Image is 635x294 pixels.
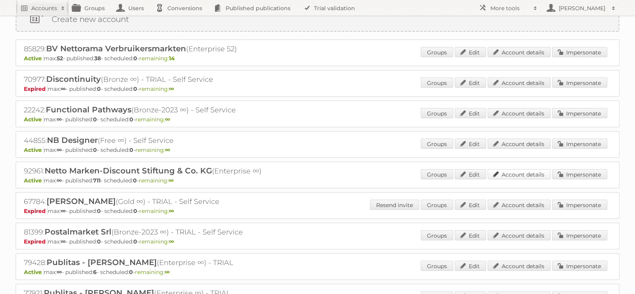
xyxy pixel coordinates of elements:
a: Groups [421,78,453,88]
strong: 0 [97,207,101,215]
strong: ∞ [169,85,174,92]
strong: ∞ [61,238,66,245]
span: remaining: [139,55,175,62]
a: Edit [455,139,486,149]
p: max: - published: - scheduled: - [24,207,611,215]
span: remaining: [139,177,174,184]
strong: 0 [133,177,137,184]
span: Active [24,116,44,123]
span: Active [24,269,44,276]
a: Account details [488,200,551,210]
a: Edit [455,261,486,271]
span: remaining: [139,238,174,245]
a: Edit [455,47,486,57]
a: Impersonate [552,139,607,149]
strong: ∞ [61,85,66,92]
strong: ∞ [57,269,62,276]
h2: 44855: (Free ∞) - Self Service [24,135,298,146]
h2: More tools [490,4,529,12]
a: Account details [488,47,551,57]
strong: 0 [133,85,137,92]
a: Account details [488,78,551,88]
span: Expired [24,238,48,245]
a: Groups [421,47,453,57]
strong: ∞ [169,207,174,215]
a: Impersonate [552,169,607,179]
a: Impersonate [552,108,607,118]
strong: 0 [129,116,133,123]
span: [PERSON_NAME] [47,197,116,206]
a: Groups [421,108,453,118]
strong: ∞ [169,238,174,245]
strong: ∞ [57,177,62,184]
a: Groups [421,261,453,271]
h2: 22242: (Bronze-2023 ∞) - Self Service [24,105,298,115]
strong: 0 [93,116,97,123]
span: remaining: [139,207,174,215]
span: Active [24,146,44,153]
a: Impersonate [552,200,607,210]
strong: 0 [129,146,133,153]
a: Resend invite [370,200,419,210]
span: Functional Pathways [46,105,131,114]
span: Expired [24,207,48,215]
a: Edit [455,230,486,240]
span: Active [24,177,44,184]
a: Edit [455,169,486,179]
p: max: - published: - scheduled: - [24,55,611,62]
p: max: - published: - scheduled: - [24,146,611,153]
h2: [PERSON_NAME] [557,4,608,12]
strong: ∞ [57,116,62,123]
p: max: - published: - scheduled: - [24,238,611,245]
span: remaining: [139,85,174,92]
a: Impersonate [552,78,607,88]
span: Netto Marken-Discount Stiftung & Co. KG [45,166,212,175]
strong: 0 [97,85,101,92]
strong: 711 [93,177,100,184]
a: Account details [488,230,551,240]
a: Account details [488,139,551,149]
strong: 0 [133,238,137,245]
a: Impersonate [552,47,607,57]
a: Account details [488,108,551,118]
strong: 0 [133,55,137,62]
h2: 81399: (Bronze-2023 ∞) - TRIAL - Self Service [24,227,298,237]
p: max: - published: - scheduled: - [24,269,611,276]
a: Account details [488,169,551,179]
h2: 85829: (Enterprise 52) [24,44,298,54]
span: Publitas - [PERSON_NAME] [47,258,157,267]
a: Edit [455,108,486,118]
span: BV Nettorama Verbruikersmarkten [46,44,186,53]
h2: 70977: (Bronze ∞) - TRIAL - Self Service [24,74,298,85]
span: remaining: [135,116,170,123]
p: max: - published: - scheduled: - [24,116,611,123]
span: Expired [24,85,48,92]
span: NB Designer [47,135,98,145]
h2: 92961: (Enterprise ∞) [24,166,298,176]
strong: 6 [93,269,97,276]
strong: 52 [57,55,63,62]
p: max: - published: - scheduled: - [24,85,611,92]
a: Groups [421,139,453,149]
a: Groups [421,230,453,240]
span: Discontinuity [46,74,101,84]
a: Edit [455,78,486,88]
strong: ∞ [57,146,62,153]
strong: ∞ [61,207,66,215]
a: Impersonate [552,230,607,240]
p: max: - published: - scheduled: - [24,177,611,184]
strong: ∞ [169,177,174,184]
span: Active [24,55,44,62]
strong: 38 [94,55,101,62]
span: remaining: [135,269,170,276]
strong: 0 [97,238,101,245]
strong: 0 [133,207,137,215]
strong: 14 [169,55,175,62]
a: Account details [488,261,551,271]
h2: 79428: (Enterprise ∞) - TRIAL [24,258,298,268]
span: remaining: [135,146,170,153]
a: Impersonate [552,261,607,271]
strong: 0 [129,269,133,276]
strong: ∞ [165,116,170,123]
span: Postalmarket Srl [45,227,111,236]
